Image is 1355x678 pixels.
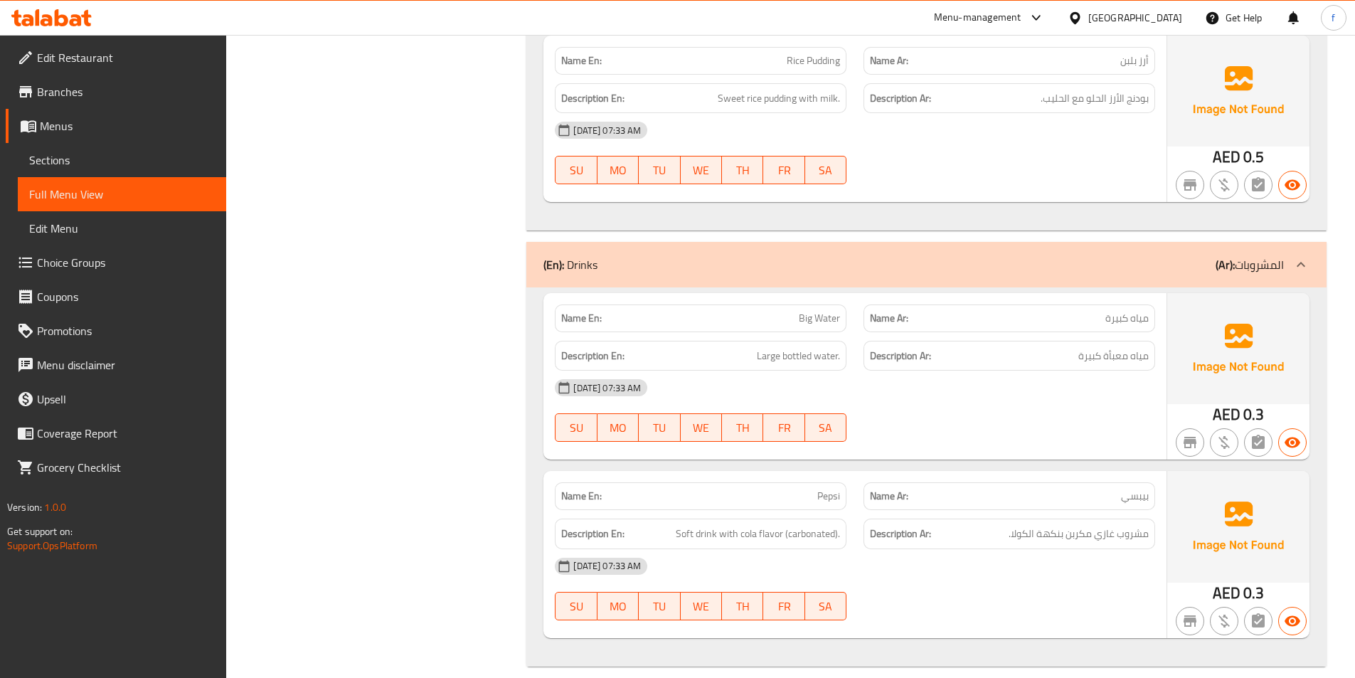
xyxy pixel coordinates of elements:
[37,49,215,66] span: Edit Restaurant
[686,418,716,438] span: WE
[728,596,758,617] span: TH
[870,489,908,504] strong: Name Ar:
[763,592,804,620] button: FR
[37,356,215,374] span: Menu disclaimer
[1278,607,1307,635] button: Available
[1216,254,1235,275] b: (Ar):
[799,311,840,326] span: Big Water
[1009,525,1149,543] span: مشروب غازي مكربن بنكهة الكولا.
[1243,401,1264,428] span: 0.3
[37,425,215,442] span: Coverage Report
[29,186,215,203] span: Full Menu View
[722,156,763,184] button: TH
[1213,579,1240,607] span: AED
[597,592,639,620] button: MO
[561,90,625,107] strong: Description En:
[681,592,722,620] button: WE
[805,413,846,442] button: SA
[555,156,597,184] button: SU
[870,53,908,68] strong: Name Ar:
[561,489,602,504] strong: Name En:
[37,391,215,408] span: Upsell
[1088,10,1182,26] div: [GEOGRAPHIC_DATA]
[1243,143,1264,171] span: 0.5
[6,280,226,314] a: Coupons
[681,156,722,184] button: WE
[728,160,758,181] span: TH
[597,413,639,442] button: MO
[543,256,597,273] p: Drinks
[1121,489,1149,504] span: بيبسي
[722,413,763,442] button: TH
[597,156,639,184] button: MO
[6,245,226,280] a: Choice Groups
[718,90,840,107] span: Sweet rice pudding with milk.
[603,596,633,617] span: MO
[543,254,564,275] b: (En):
[934,9,1021,26] div: Menu-management
[722,592,763,620] button: TH
[1213,143,1240,171] span: AED
[561,311,602,326] strong: Name En:
[805,592,846,620] button: SA
[7,536,97,555] a: Support.OpsPlatform
[18,211,226,245] a: Edit Menu
[6,314,226,348] a: Promotions
[676,525,840,543] span: Soft drink with cola flavor (carbonated).
[870,525,931,543] strong: Description Ar:
[1244,607,1272,635] button: Not has choices
[568,381,647,395] span: [DATE] 07:33 AM
[1176,607,1204,635] button: Not branch specific item
[561,53,602,68] strong: Name En:
[1176,171,1204,199] button: Not branch specific item
[811,418,841,438] span: SA
[763,413,804,442] button: FR
[37,322,215,339] span: Promotions
[644,160,674,181] span: TU
[1332,10,1335,26] span: f
[6,382,226,416] a: Upsell
[561,160,591,181] span: SU
[526,242,1327,287] div: (En): Drinks(Ar):المشروبات
[870,347,931,365] strong: Description Ar:
[568,124,647,137] span: [DATE] 07:33 AM
[870,90,931,107] strong: Description Ar:
[561,418,591,438] span: SU
[1078,347,1149,365] span: مياه معبأة كبيرة
[1167,293,1309,404] img: Ae5nvW7+0k+MAAAAAElFTkSuQmCC
[18,143,226,177] a: Sections
[37,83,215,100] span: Branches
[1243,579,1264,607] span: 0.3
[6,75,226,109] a: Branches
[1278,428,1307,457] button: Available
[769,160,799,181] span: FR
[37,288,215,305] span: Coupons
[6,416,226,450] a: Coverage Report
[7,498,42,517] span: Version:
[811,596,841,617] span: SA
[1176,428,1204,457] button: Not branch specific item
[870,311,908,326] strong: Name Ar:
[686,596,716,617] span: WE
[7,522,73,541] span: Get support on:
[1278,171,1307,199] button: Available
[757,347,840,365] span: Large bottled water.
[37,459,215,476] span: Grocery Checklist
[555,592,597,620] button: SU
[686,160,716,181] span: WE
[681,413,722,442] button: WE
[37,254,215,271] span: Choice Groups
[555,413,597,442] button: SU
[763,156,804,184] button: FR
[1210,428,1238,457] button: Purchased item
[603,418,633,438] span: MO
[568,559,647,573] span: [DATE] 07:33 AM
[1041,90,1149,107] span: بودنج الأرز الحلو مع الحليب.
[639,592,680,620] button: TU
[644,596,674,617] span: TU
[561,525,625,543] strong: Description En:
[6,41,226,75] a: Edit Restaurant
[603,160,633,181] span: MO
[1105,311,1149,326] span: مياه كبيرة
[44,498,66,517] span: 1.0.0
